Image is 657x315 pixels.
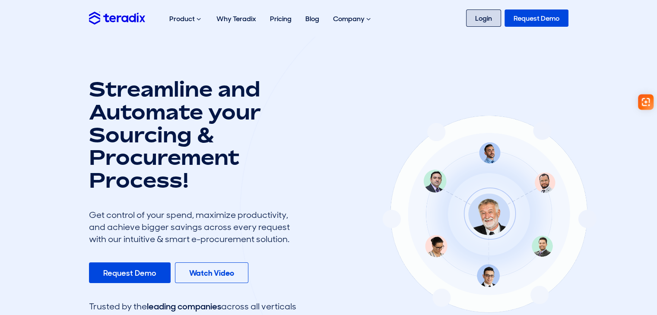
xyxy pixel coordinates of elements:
[89,300,296,312] div: Trusted by the across all verticals
[298,5,326,32] a: Blog
[147,301,221,312] span: leading companies
[162,5,209,33] div: Product
[89,78,296,192] h1: Streamline and Automate your Sourcing & Procurement Process!
[89,262,171,283] a: Request Demo
[505,9,568,27] a: Request Demo
[89,209,296,245] div: Get control of your spend, maximize productivity, and achieve bigger savings across every request...
[175,262,248,283] a: Watch Video
[189,268,234,278] b: Watch Video
[326,5,379,33] div: Company
[263,5,298,32] a: Pricing
[209,5,263,32] a: Why Teradix
[89,12,145,24] img: Teradix logo
[466,9,501,27] a: Login
[600,258,645,303] iframe: Chatbot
